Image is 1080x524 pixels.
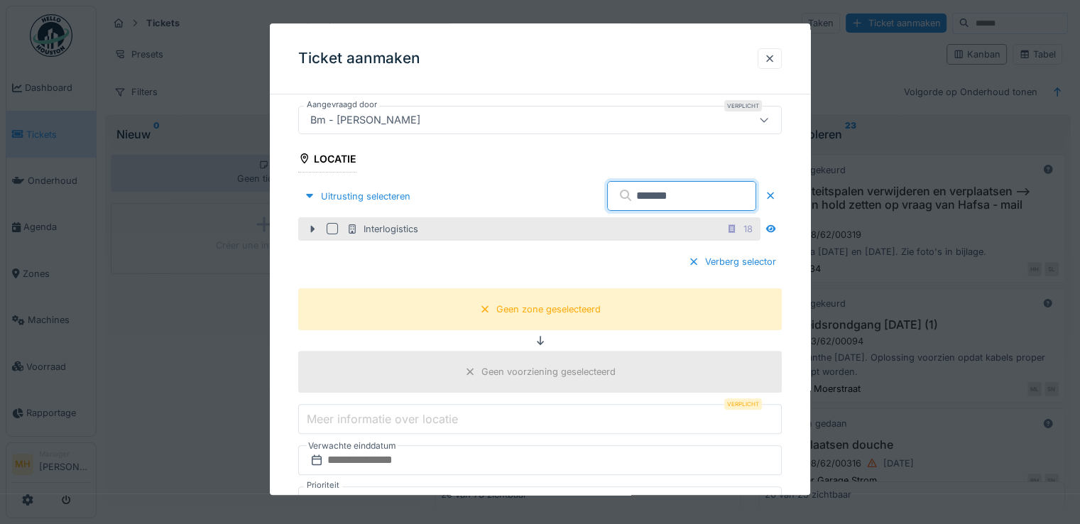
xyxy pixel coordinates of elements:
div: Locatie [298,148,356,173]
div: Verplicht [724,100,762,111]
div: Geen zone geselecteerd [496,302,601,316]
label: Verwachte einddatum [307,439,398,454]
h3: Ticket aanmaken [298,50,420,67]
div: 18 [743,222,753,236]
label: Prioriteit [304,480,342,492]
div: Verplicht [724,399,762,410]
label: Aangevraagd door [304,99,380,111]
div: Bm - [PERSON_NAME] [305,112,426,128]
div: Verberg selector [682,252,782,271]
div: Geen voorziening geselecteerd [481,365,616,378]
div: Interlogistics [347,222,418,236]
div: Uitrusting selecteren [298,187,416,206]
label: Meer informatie over locatie [304,410,461,427]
